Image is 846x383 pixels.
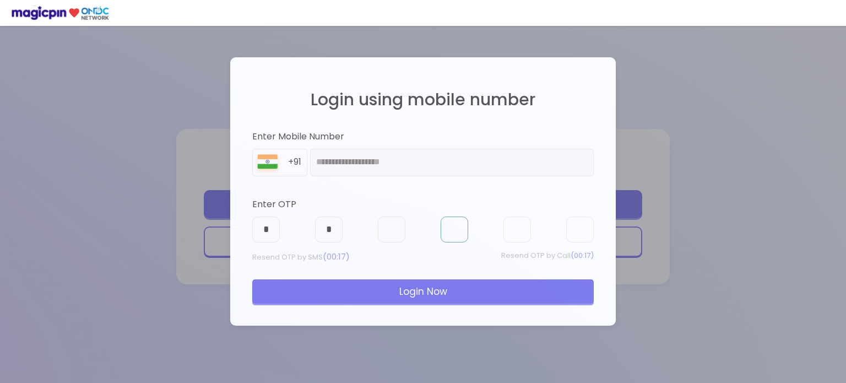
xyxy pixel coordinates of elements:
div: +91 [288,156,307,169]
img: ondc-logo-new-small.8a59708e.svg [11,6,109,20]
div: Enter OTP [252,198,594,211]
div: Login Now [252,279,594,304]
img: 8BGLRPwvQ+9ZgAAAAASUVORK5CYII= [253,152,283,176]
div: Enter Mobile Number [252,131,594,143]
h2: Login using mobile number [252,90,594,109]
